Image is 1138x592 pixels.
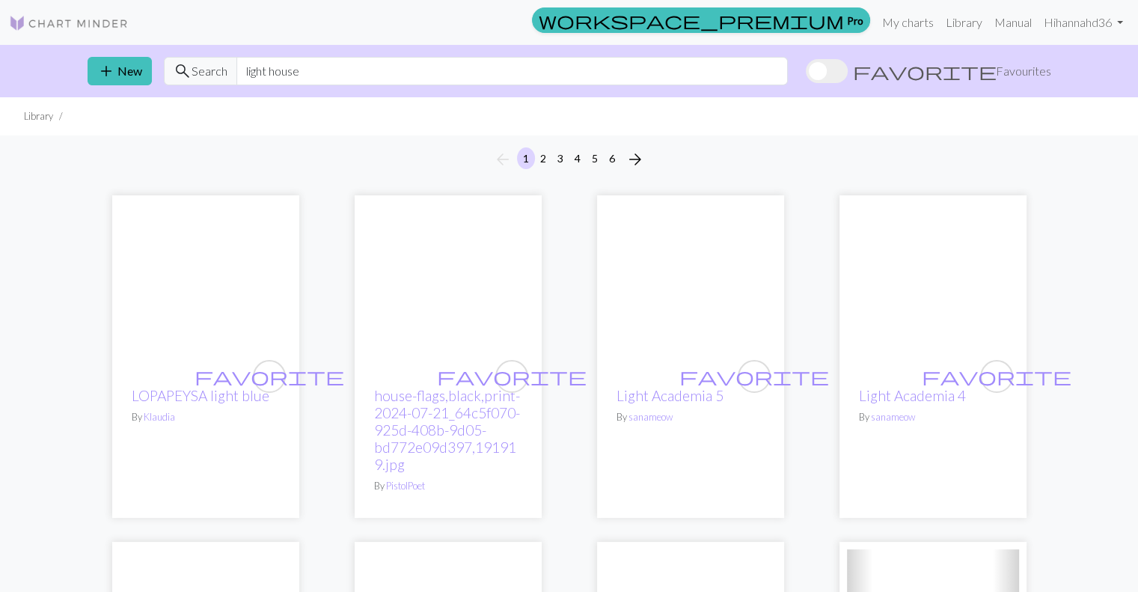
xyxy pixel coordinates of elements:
[859,410,1007,424] p: By
[517,147,535,169] button: 1
[437,364,587,388] span: favorite
[437,361,587,391] i: favourite
[853,61,997,82] span: favorite
[253,360,286,393] button: favourite
[24,109,53,123] li: Library
[628,411,673,423] a: sanameow
[605,280,777,294] a: Light Academia 5
[679,361,829,391] i: favourite
[192,62,227,80] span: Search
[620,147,650,171] button: Next
[847,203,1019,375] img: Light Academia 4
[988,7,1038,37] a: Manual
[679,364,829,388] span: favorite
[374,387,520,473] a: house-flags,black,print-2024-07-21_64c5f070-925d-408b-9d05-bd772e09d397,191919.jpg
[738,360,771,393] button: favourite
[120,280,292,294] a: LOPAPEYSA light blue
[97,61,115,82] span: add
[539,10,844,31] span: workspace_premium
[144,411,175,423] a: Klaudia
[586,147,604,169] button: 5
[806,57,1051,85] label: Show favourites
[876,7,940,37] a: My charts
[871,411,915,423] a: sanameow
[1038,7,1129,37] a: Hihannahd36
[132,387,269,404] a: LOPAPEYSA light blue
[386,480,425,492] a: PistolPoet
[488,147,650,171] nav: Page navigation
[374,479,522,493] p: By
[532,7,870,33] a: Pro
[569,147,587,169] button: 4
[940,7,988,37] a: Library
[922,361,1071,391] i: favourite
[362,203,534,375] img: house-flags,black,print-2024-07-21_64c5f070-925d-408b-9d05-bd772e09d397,191919.jpg
[120,203,292,375] img: LOPAPEYSA light blue
[495,360,528,393] button: favourite
[996,62,1051,80] span: Favourites
[534,147,552,169] button: 2
[922,364,1071,388] span: favorite
[195,361,344,391] i: favourite
[88,57,152,85] button: New
[551,147,569,169] button: 3
[132,410,280,424] p: By
[626,150,644,168] i: Next
[617,410,765,424] p: By
[626,149,644,170] span: arrow_forward
[174,61,192,82] span: search
[195,364,344,388] span: favorite
[603,147,621,169] button: 6
[605,203,777,375] img: Light Academia 5
[980,360,1013,393] button: favourite
[617,387,724,404] a: Light Academia 5
[859,387,966,404] a: Light Academia 4
[362,280,534,294] a: house-flags,black,print-2024-07-21_64c5f070-925d-408b-9d05-bd772e09d397,191919.jpg
[847,280,1019,294] a: Light Academia 4
[9,14,129,32] img: Logo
